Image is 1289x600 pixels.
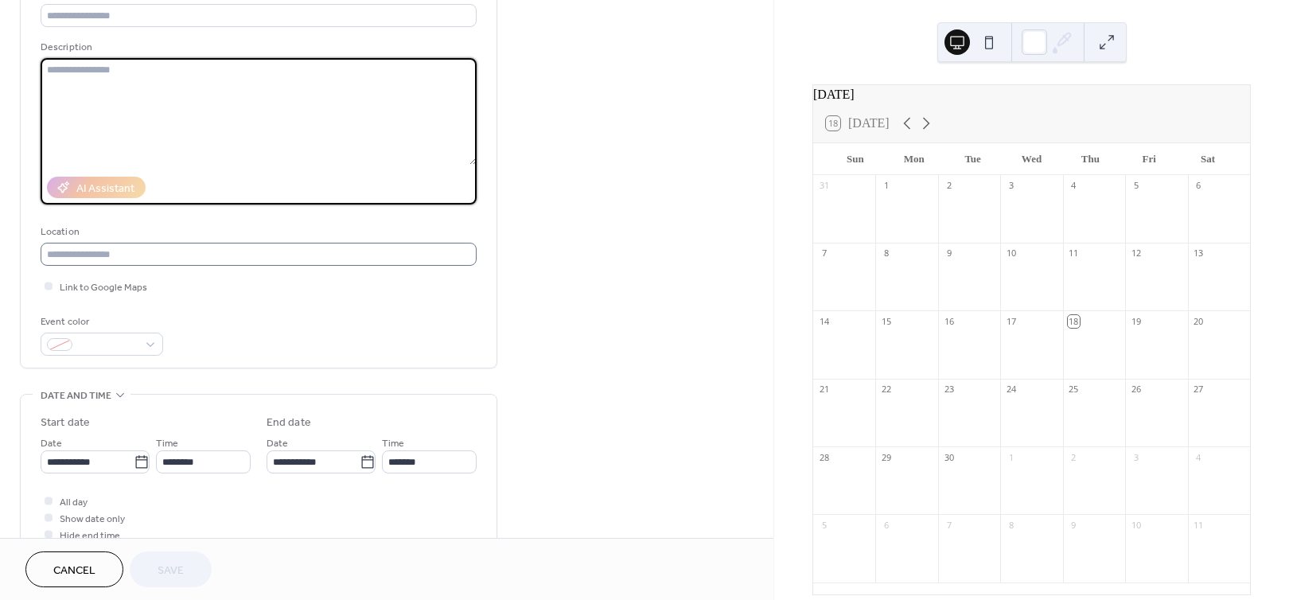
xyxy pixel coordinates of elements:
[880,384,892,395] div: 22
[1068,519,1080,531] div: 9
[943,180,955,192] div: 2
[1068,451,1080,463] div: 2
[1130,519,1142,531] div: 10
[944,143,1003,175] div: Tue
[1003,143,1061,175] div: Wed
[818,180,830,192] div: 31
[1068,180,1080,192] div: 4
[1130,384,1142,395] div: 26
[1193,519,1205,531] div: 11
[1193,247,1205,259] div: 13
[60,528,120,544] span: Hide end time
[943,384,955,395] div: 23
[1005,384,1017,395] div: 24
[880,519,892,531] div: 6
[1130,451,1142,463] div: 3
[1130,315,1142,327] div: 19
[1193,180,1205,192] div: 6
[1130,180,1142,192] div: 5
[818,519,830,531] div: 5
[41,39,473,56] div: Description
[1005,519,1017,531] div: 8
[41,314,160,330] div: Event color
[60,494,88,511] span: All day
[1005,247,1017,259] div: 10
[885,143,944,175] div: Mon
[1005,180,1017,192] div: 3
[1005,451,1017,463] div: 1
[25,551,123,587] button: Cancel
[382,435,404,452] span: Time
[267,415,311,431] div: End date
[53,563,95,579] span: Cancel
[60,279,147,296] span: Link to Google Maps
[943,247,955,259] div: 9
[943,315,955,327] div: 16
[818,247,830,259] div: 7
[818,315,830,327] div: 14
[1005,315,1017,327] div: 17
[156,435,178,452] span: Time
[880,247,892,259] div: 8
[880,180,892,192] div: 1
[943,519,955,531] div: 7
[1193,451,1205,463] div: 4
[267,435,288,452] span: Date
[880,315,892,327] div: 15
[1130,247,1142,259] div: 12
[41,388,111,404] span: Date and time
[813,85,1250,104] div: [DATE]
[41,224,473,240] div: Location
[818,451,830,463] div: 28
[826,143,885,175] div: Sun
[1068,247,1080,259] div: 11
[880,451,892,463] div: 29
[1061,143,1120,175] div: Thu
[943,451,955,463] div: 30
[1068,384,1080,395] div: 25
[60,511,125,528] span: Show date only
[1068,315,1080,327] div: 18
[1193,315,1205,327] div: 20
[818,384,830,395] div: 21
[41,415,90,431] div: Start date
[41,435,62,452] span: Date
[1193,384,1205,395] div: 27
[1178,143,1237,175] div: Sat
[1120,143,1178,175] div: Fri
